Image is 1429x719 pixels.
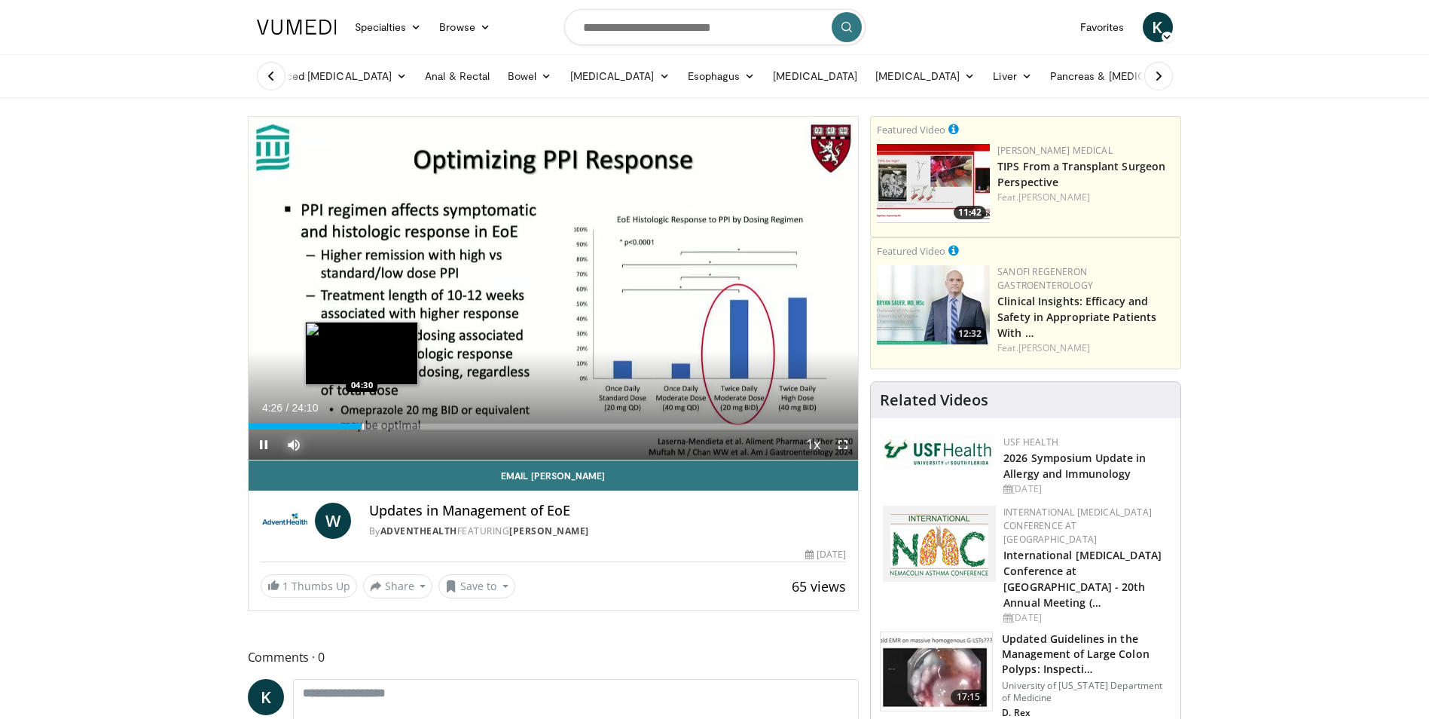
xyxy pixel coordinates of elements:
[792,577,846,595] span: 65 views
[249,430,279,460] button: Pause
[346,12,431,42] a: Specialties
[954,206,986,219] span: 11:42
[561,61,679,91] a: [MEDICAL_DATA]
[1002,707,1171,719] p: D. Rex
[380,525,457,537] a: AdventHealth
[1003,451,1146,481] a: 2026 Symposium Update in Allergy and Immunology
[1003,506,1152,546] a: International [MEDICAL_DATA] Conference at [GEOGRAPHIC_DATA]
[248,679,284,715] a: K
[1041,61,1217,91] a: Pancreas & [MEDICAL_DATA]
[1071,12,1134,42] a: Favorites
[1003,611,1168,625] div: [DATE]
[416,61,499,91] a: Anal & Rectal
[880,391,988,409] h4: Related Videos
[564,9,866,45] input: Search topics, interventions
[877,144,990,223] img: 4003d3dc-4d84-4588-a4af-bb6b84f49ae6.150x105_q85_crop-smart_upscale.jpg
[877,123,945,136] small: Featured Video
[866,61,984,91] a: [MEDICAL_DATA]
[883,436,996,469] img: 6ba8804a-8538-4002-95e7-a8f8012d4a11.png.150x105_q85_autocrop_double_scale_upscale_version-0.2.jpg
[1003,548,1162,610] a: International [MEDICAL_DATA] Conference at [GEOGRAPHIC_DATA] - 20th Annual Meeting (…
[954,327,986,341] span: 12:32
[805,548,846,561] div: [DATE]
[261,574,357,598] a: 1 Thumbs Up
[249,117,859,460] video-js: Video Player
[997,294,1156,340] a: Clinical Insights: Efficacy and Safety in Appropriate Patients With …
[248,647,860,667] span: Comments 0
[369,503,847,519] h4: Updates in Management of EoE
[249,424,859,430] div: Progress Bar
[997,341,1174,355] div: Feat.
[261,503,309,539] img: AdventHealth
[877,144,990,223] a: 11:42
[499,61,560,91] a: Bowel
[279,430,309,460] button: Mute
[292,402,318,414] span: 24:10
[1143,12,1173,42] a: K
[1002,680,1171,704] p: University of [US_STATE] Department of Medicine
[305,322,418,385] img: image.jpeg
[984,61,1040,91] a: Liver
[248,61,417,91] a: Advanced [MEDICAL_DATA]
[877,265,990,344] img: bf9ce42c-6823-4735-9d6f-bc9dbebbcf2c.png.150x105_q85_crop-smart_upscale.jpg
[881,632,992,711] img: dfcfcb0d-b871-4e1a-9f0c-9f64970f7dd8.150x105_q85_crop-smart_upscale.jpg
[286,402,289,414] span: /
[997,159,1165,189] a: TIPS From a Transplant Surgeon Perspective
[369,525,847,538] div: By FEATURING
[249,460,859,491] a: Email [PERSON_NAME]
[509,525,589,537] a: [PERSON_NAME]
[877,265,990,344] a: 12:32
[363,574,433,598] button: Share
[1018,341,1090,354] a: [PERSON_NAME]
[430,12,499,42] a: Browse
[282,579,289,593] span: 1
[883,506,996,582] img: 9485e4e4-7c5e-4f02-b036-ba13241ea18b.png.150x105_q85_autocrop_double_scale_upscale_version-0.2.png
[997,191,1174,204] div: Feat.
[997,144,1113,157] a: [PERSON_NAME] Medical
[1003,482,1168,496] div: [DATE]
[315,503,351,539] a: W
[257,20,337,35] img: VuMedi Logo
[438,574,515,598] button: Save to
[1018,191,1090,203] a: [PERSON_NAME]
[951,690,987,705] span: 17:15
[764,61,866,91] a: [MEDICAL_DATA]
[798,430,828,460] button: Playback Rate
[262,402,282,414] span: 4:26
[1002,632,1171,677] h3: Updated Guidelines in the Management of Large Colon Polyps: Inspecti…
[997,265,1093,292] a: Sanofi Regeneron Gastroenterology
[828,430,858,460] button: Fullscreen
[1003,436,1058,448] a: USF Health
[679,61,765,91] a: Esophagus
[877,244,945,258] small: Featured Video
